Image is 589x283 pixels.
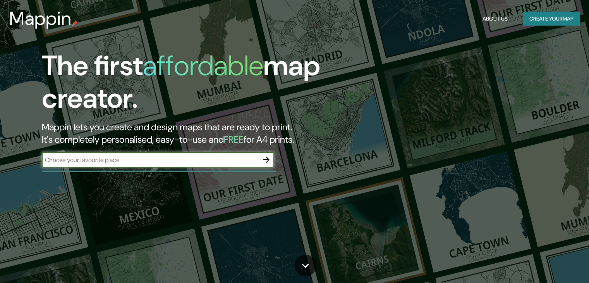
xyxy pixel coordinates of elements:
button: Create yourmap [523,12,580,26]
h2: Mappin lets you create and design maps that are ready to print. It's completely personalised, eas... [42,121,337,146]
h5: FREE [224,133,244,145]
img: mappin-pin [72,20,78,26]
input: Choose your favourite place [42,155,259,164]
button: About Us [479,12,511,26]
h1: affordable [143,48,263,84]
h3: Mappin [9,8,72,29]
h1: The first map creator. [42,50,337,121]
